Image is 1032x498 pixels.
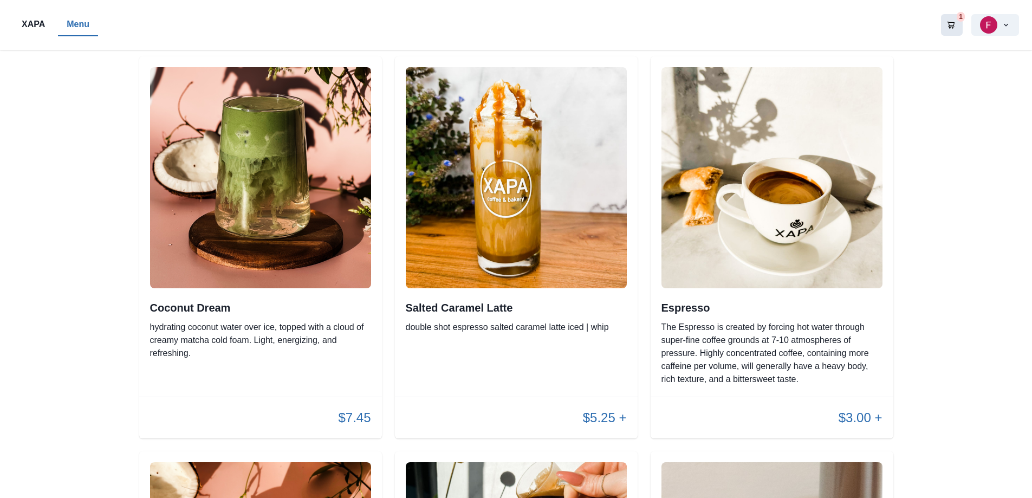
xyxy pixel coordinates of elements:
p: XAPA [22,18,45,31]
img: original.jpeg [406,67,627,288]
h2: Espresso [661,301,882,314]
p: hydrating coconut water over ice, topped with a cloud of creamy matcha cold foam. Light, energizi... [150,321,371,360]
p: Menu [67,18,89,31]
div: Salted Caramel Lattedouble shot espresso salted caramel latte iced | whip$5.25 + [395,56,638,438]
p: The Espresso is created by forcing hot water through super-fine coffee grounds at 7-10 atmosphere... [661,321,882,386]
p: $7.45 [338,408,371,428]
img: original.jpeg [150,67,371,288]
p: $3.00 + [839,408,882,428]
span: 1 [957,12,965,22]
button: First Coast OMS Lake City [971,14,1019,36]
h2: Coconut Dream [150,301,371,314]
img: original.jpeg [661,67,882,288]
button: Go to your shopping cart [941,14,963,36]
div: Coconut Dreamhydrating coconut water over ice, topped with a cloud of creamy matcha cold foam. Li... [139,56,382,438]
h2: Salted Caramel Latte [406,301,627,314]
p: double shot espresso salted caramel latte iced | whip [406,321,627,334]
div: EspressoThe Espresso is created by forcing hot water through super-fine coffee grounds at 7-10 at... [651,56,893,438]
p: $5.25 + [583,408,627,428]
